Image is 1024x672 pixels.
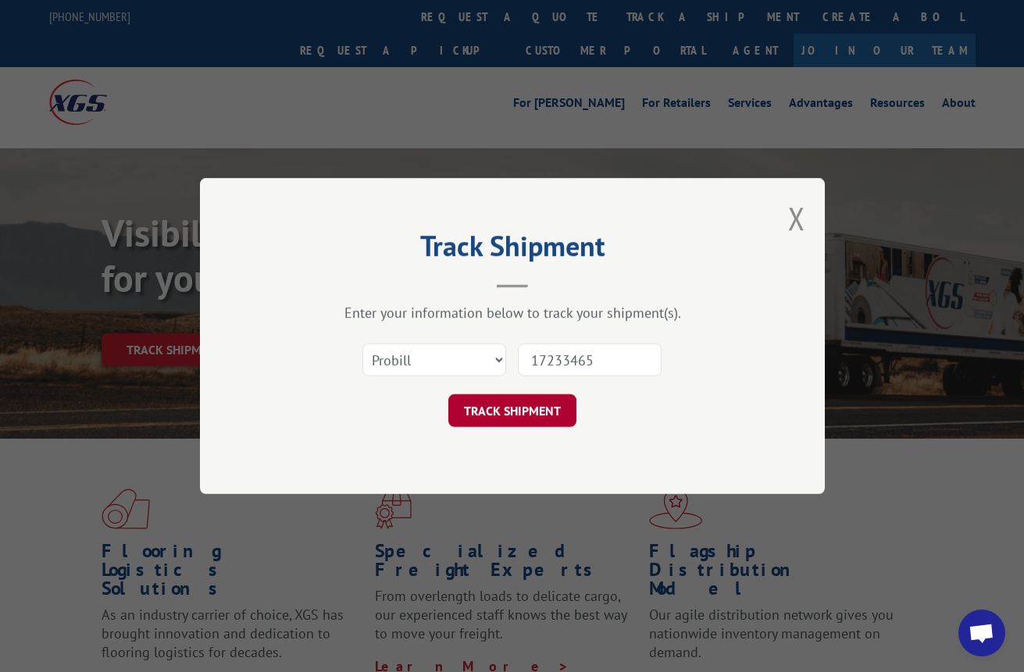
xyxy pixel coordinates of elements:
[958,610,1005,656] div: Open chat
[448,394,576,427] button: TRACK SHIPMENT
[278,304,747,322] div: Enter your information below to track your shipment(s).
[518,343,662,376] input: Number(s)
[788,197,805,239] button: Close modal
[278,235,747,265] h2: Track Shipment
